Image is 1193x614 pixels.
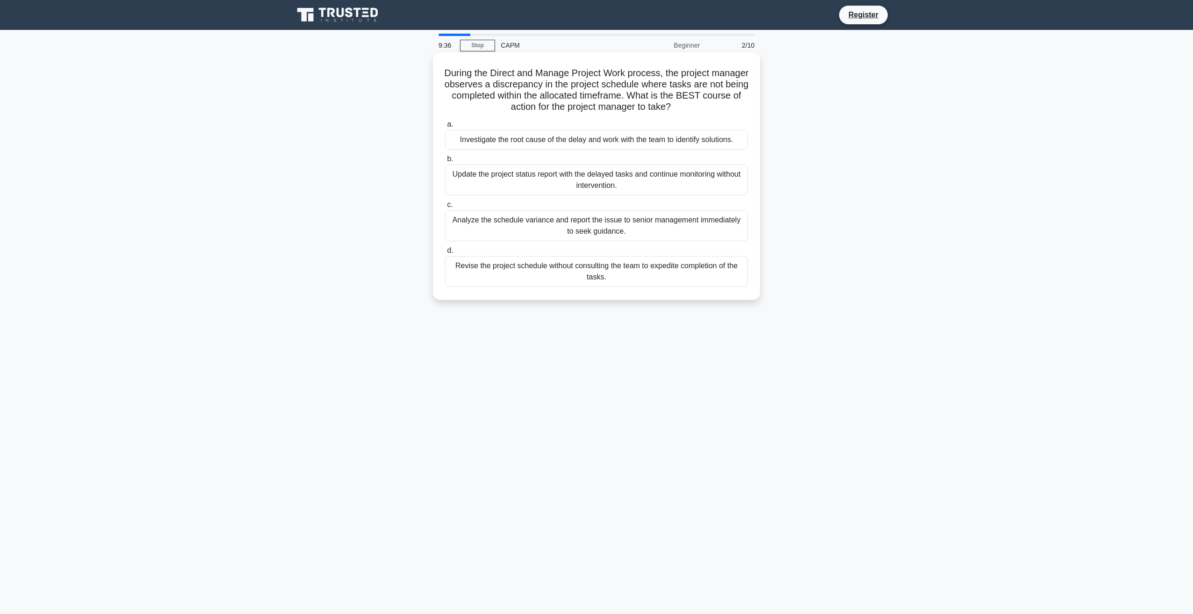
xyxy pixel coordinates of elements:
[495,36,624,55] div: CAPM
[447,155,453,163] span: b.
[445,130,748,150] div: Investigate the root cause of the delay and work with the team to identify solutions.
[705,36,760,55] div: 2/10
[445,164,748,195] div: Update the project status report with the delayed tasks and continue monitoring without intervent...
[447,200,453,208] span: c.
[445,256,748,287] div: Revise the project schedule without consulting the team to expedite completion of the tasks.
[447,120,453,128] span: a.
[460,40,495,51] a: Stop
[624,36,705,55] div: Beginner
[433,36,460,55] div: 9:36
[445,210,748,241] div: Analyze the schedule variance and report the issue to senior management immediately to seek guida...
[444,67,749,113] h5: During the Direct and Manage Project Work process, the project manager observes a discrepancy in ...
[843,9,884,21] a: Register
[447,246,453,254] span: d.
